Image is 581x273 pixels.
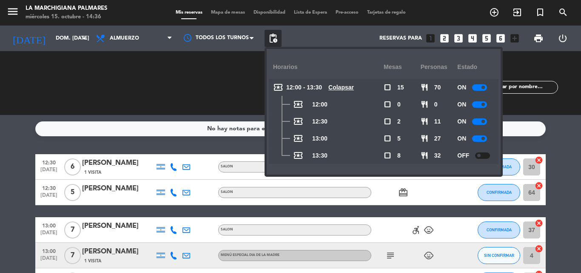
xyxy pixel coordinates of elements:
[110,35,139,41] span: Almuerzo
[467,33,478,44] i: looks_4
[487,164,512,169] span: CONFIRMADA
[558,7,568,17] i: search
[312,117,328,126] span: 12:30
[38,256,60,265] span: [DATE]
[421,101,428,108] span: restaurant
[421,118,428,125] span: restaurant
[221,228,233,231] span: SALON
[453,33,464,44] i: looks_3
[6,5,19,18] i: menu
[273,82,283,92] span: local_activity
[457,151,469,161] span: OFF
[434,100,438,109] span: 0
[207,10,249,15] span: Mapa de mesas
[434,117,441,126] span: 11
[384,55,421,79] div: Mesas
[397,100,401,109] span: 0
[398,187,408,198] i: card_giftcard
[434,83,441,92] span: 70
[221,165,233,168] span: SALON
[38,230,60,240] span: [DATE]
[558,33,568,43] i: power_settings_new
[457,55,494,79] div: Estado
[293,99,303,109] span: local_activity
[64,247,81,264] span: 7
[273,55,384,79] div: Horarios
[331,10,363,15] span: Pre-acceso
[38,193,60,202] span: [DATE]
[509,33,520,44] i: add_box
[478,184,520,201] button: CONFIRMADA
[38,167,60,177] span: [DATE]
[550,26,575,51] div: LOG OUT
[487,227,512,232] span: CONFIRMADA
[6,5,19,21] button: menu
[535,244,543,253] i: cancel
[221,253,279,257] span: MENÚ ESPECIAL DIA DE LA MADRE
[385,250,396,261] i: subject
[484,253,514,258] span: SIN CONFIRMAR
[424,225,434,235] i: child_care
[293,133,303,144] span: local_activity
[84,258,101,264] span: 1 Visita
[478,221,520,239] button: CONFIRMADA
[26,4,107,13] div: La Marchigiana Palmares
[82,221,154,232] div: [PERSON_NAME]
[492,83,558,92] input: Filtrar por nombre...
[533,33,544,43] span: print
[397,134,401,144] span: 5
[38,183,60,193] span: 12:30
[26,13,107,21] div: miércoles 15. octubre - 14:36
[293,150,303,161] span: local_activity
[535,219,543,227] i: cancel
[434,151,441,161] span: 32
[384,83,391,91] span: check_box_outline_blank
[535,181,543,190] i: cancel
[384,101,391,108] span: check_box_outline_blank
[312,151,328,161] span: 13:30
[489,7,499,17] i: add_circle_outline
[82,158,154,169] div: [PERSON_NAME]
[82,246,154,257] div: [PERSON_NAME]
[478,247,520,264] button: SIN CONFIRMAR
[171,10,207,15] span: Mis reservas
[6,29,51,48] i: [DATE]
[384,118,391,125] span: check_box_outline_blank
[512,7,522,17] i: exit_to_app
[312,134,328,144] span: 13:00
[535,7,545,17] i: turned_in_not
[312,100,328,109] span: 12:00
[434,134,441,144] span: 27
[397,151,401,161] span: 8
[290,10,331,15] span: Lista de Espera
[64,158,81,175] span: 6
[397,117,401,126] span: 2
[457,83,466,92] span: ON
[411,225,421,235] i: accessible_forward
[424,250,434,261] i: child_care
[328,84,354,91] u: Colapsar
[457,117,466,126] span: ON
[421,135,428,142] span: restaurant
[421,55,458,79] div: personas
[481,33,492,44] i: looks_5
[221,190,233,194] span: SALON
[293,116,303,126] span: local_activity
[64,184,81,201] span: 5
[268,33,278,43] span: pending_actions
[425,33,436,44] i: looks_one
[421,83,428,91] span: restaurant
[535,156,543,164] i: cancel
[397,83,404,92] span: 15
[38,246,60,256] span: 13:00
[421,152,428,159] span: restaurant
[249,10,290,15] span: Disponibilidad
[64,221,81,239] span: 7
[457,134,466,144] span: ON
[384,152,391,159] span: check_box_outline_blank
[38,220,60,230] span: 13:00
[84,169,101,176] span: 1 Visita
[457,100,466,109] span: ON
[379,35,422,41] span: Reservas para
[207,124,374,134] div: No hay notas para este servicio. Haz clic para agregar una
